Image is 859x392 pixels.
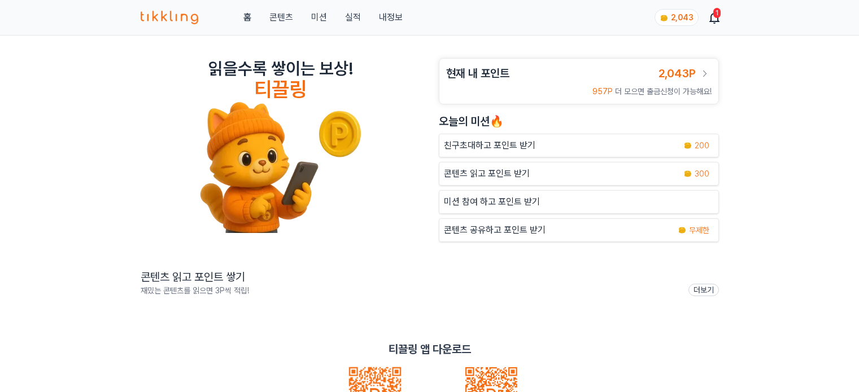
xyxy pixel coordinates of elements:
[141,269,249,285] h2: 콘텐츠 읽고 포인트 쌓기
[444,167,530,180] p: 콘텐츠 읽고 포인트 받기
[713,8,721,18] div: 1
[683,141,692,150] img: coin
[311,11,327,24] button: 미션
[444,139,535,152] p: 친구초대하고 포인트 받기
[439,113,719,129] h2: 오늘의 미션🔥
[688,284,719,296] a: 더보기
[439,190,719,214] button: 미션 참여 하고 포인트 받기
[689,224,709,236] span: 무제한
[269,11,293,24] a: 콘텐츠
[659,65,712,81] a: 2,043P
[141,11,199,24] img: 티끌링
[615,87,712,96] span: 더 모으면 출금신청이 가능해요!
[446,65,509,81] h3: 현재 내 포인트
[254,78,307,101] h4: 티끌링
[444,195,540,209] p: 미션 참여 하고 포인트 받기
[655,9,696,26] a: coin 2,043
[660,14,669,23] img: coin
[678,226,687,235] img: coin
[389,341,471,357] p: 티끌링 앱 다운로드
[710,11,719,24] a: 1
[141,285,249,296] p: 재밌는 콘텐츠를 읽으면 3P씩 적립!
[243,11,251,24] a: 홈
[695,168,709,179] span: 300
[695,140,709,151] span: 200
[199,101,362,233] img: tikkling_character
[345,11,361,24] a: 실적
[439,134,719,157] button: 친구초대하고 포인트 받기 coin 200
[208,58,353,78] h2: 읽을수록 쌓이는 보상!
[439,218,719,242] a: 콘텐츠 공유하고 포인트 받기 coin 무제한
[592,87,613,96] span: 957P
[444,223,546,237] p: 콘텐츠 공유하고 포인트 받기
[379,11,403,24] a: 내정보
[439,162,719,186] a: 콘텐츠 읽고 포인트 받기 coin 300
[659,67,696,80] span: 2,043P
[671,13,694,22] span: 2,043
[683,169,692,178] img: coin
